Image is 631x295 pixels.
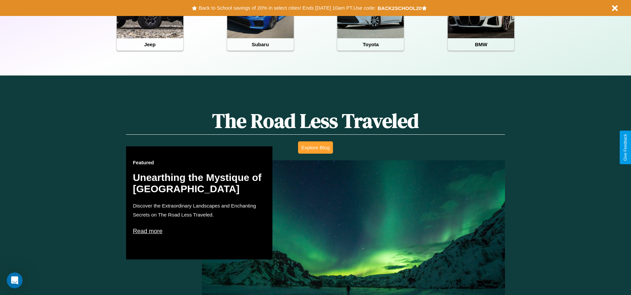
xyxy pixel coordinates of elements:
[623,134,628,161] div: Give Feedback
[197,3,377,13] button: Back to School savings of 20% in select cities! Ends [DATE] 10am PT.Use code:
[133,172,266,195] h2: Unearthing the Mystique of [GEOGRAPHIC_DATA]
[7,272,23,288] iframe: Intercom live chat
[448,38,514,51] h4: BMW
[133,160,266,165] h3: Featured
[133,226,266,236] p: Read more
[378,5,422,11] b: BACK2SCHOOL20
[126,107,505,135] h1: The Road Less Traveled
[117,38,183,51] h4: Jeep
[337,38,404,51] h4: Toyota
[227,38,294,51] h4: Subaru
[298,141,333,154] button: Explore Blog
[133,201,266,219] p: Discover the Extraordinary Landscapes and Enchanting Secrets on The Road Less Traveled.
